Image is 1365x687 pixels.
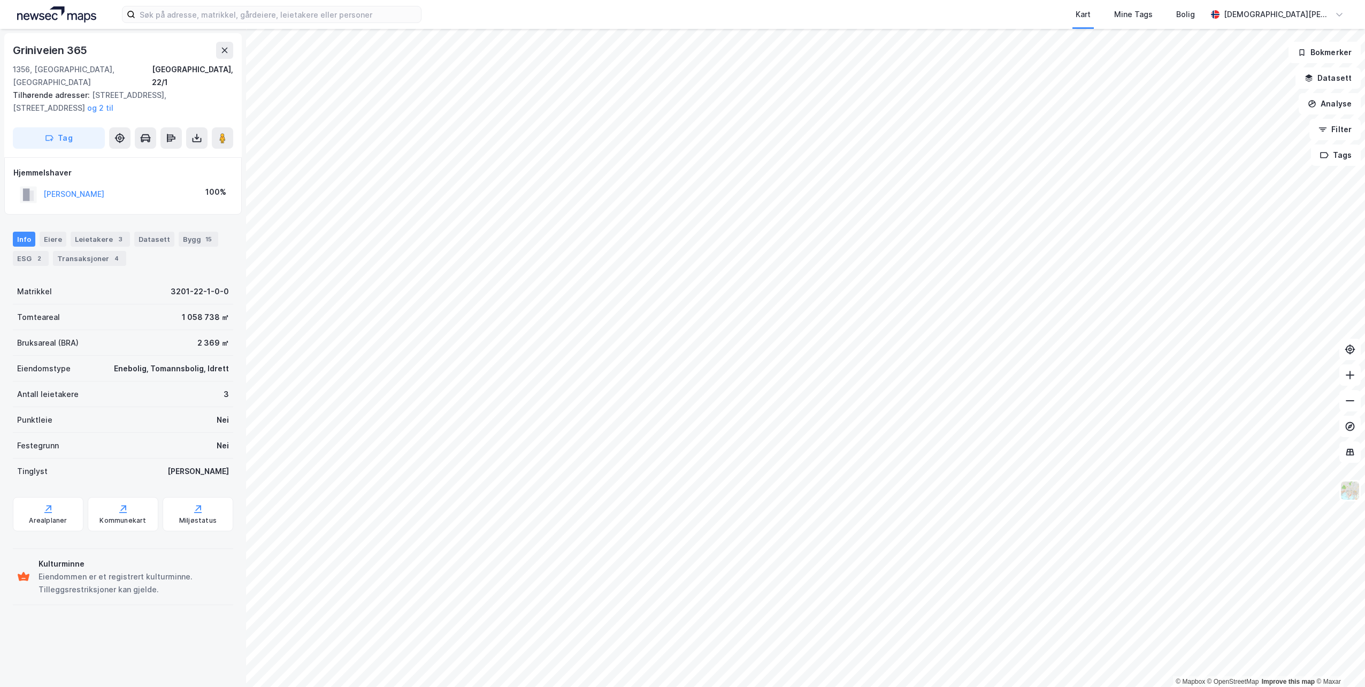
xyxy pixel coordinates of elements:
[179,516,217,525] div: Miljøstatus
[1176,678,1205,685] a: Mapbox
[13,42,89,59] div: Griniveien 365
[134,232,174,247] div: Datasett
[205,186,226,199] div: 100%
[13,89,225,114] div: [STREET_ADDRESS], [STREET_ADDRESS]
[17,6,96,22] img: logo.a4113a55bc3d86da70a041830d287a7e.svg
[1114,8,1153,21] div: Mine Tags
[203,234,214,245] div: 15
[39,558,229,570] div: Kulturminne
[13,63,152,89] div: 1356, [GEOGRAPHIC_DATA], [GEOGRAPHIC_DATA]
[40,232,66,247] div: Eiere
[34,253,44,264] div: 2
[17,388,79,401] div: Antall leietakere
[217,414,229,426] div: Nei
[17,337,79,349] div: Bruksareal (BRA)
[1176,8,1195,21] div: Bolig
[1312,636,1365,687] iframe: Chat Widget
[99,516,146,525] div: Kommunekart
[1076,8,1091,21] div: Kart
[179,232,218,247] div: Bygg
[1224,8,1331,21] div: [DEMOGRAPHIC_DATA][PERSON_NAME]
[1289,42,1361,63] button: Bokmerker
[17,285,52,298] div: Matrikkel
[217,439,229,452] div: Nei
[13,166,233,179] div: Hjemmelshaver
[39,570,229,596] div: Eiendommen er et registrert kulturminne. Tilleggsrestriksjoner kan gjelde.
[17,465,48,478] div: Tinglyst
[13,90,92,100] span: Tilhørende adresser:
[13,232,35,247] div: Info
[1340,480,1360,501] img: Z
[17,311,60,324] div: Tomteareal
[224,388,229,401] div: 3
[114,362,229,375] div: Enebolig, Tomannsbolig, Idrett
[53,251,126,266] div: Transaksjoner
[171,285,229,298] div: 3201-22-1-0-0
[1295,67,1361,89] button: Datasett
[1299,93,1361,114] button: Analyse
[182,311,229,324] div: 1 058 738 ㎡
[1311,144,1361,166] button: Tags
[135,6,421,22] input: Søk på adresse, matrikkel, gårdeiere, leietakere eller personer
[152,63,233,89] div: [GEOGRAPHIC_DATA], 22/1
[71,232,130,247] div: Leietakere
[17,414,52,426] div: Punktleie
[13,127,105,149] button: Tag
[29,516,67,525] div: Arealplaner
[17,439,59,452] div: Festegrunn
[115,234,126,245] div: 3
[13,251,49,266] div: ESG
[1207,678,1259,685] a: OpenStreetMap
[167,465,229,478] div: [PERSON_NAME]
[17,362,71,375] div: Eiendomstype
[1262,678,1315,685] a: Improve this map
[1309,119,1361,140] button: Filter
[111,253,122,264] div: 4
[197,337,229,349] div: 2 369 ㎡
